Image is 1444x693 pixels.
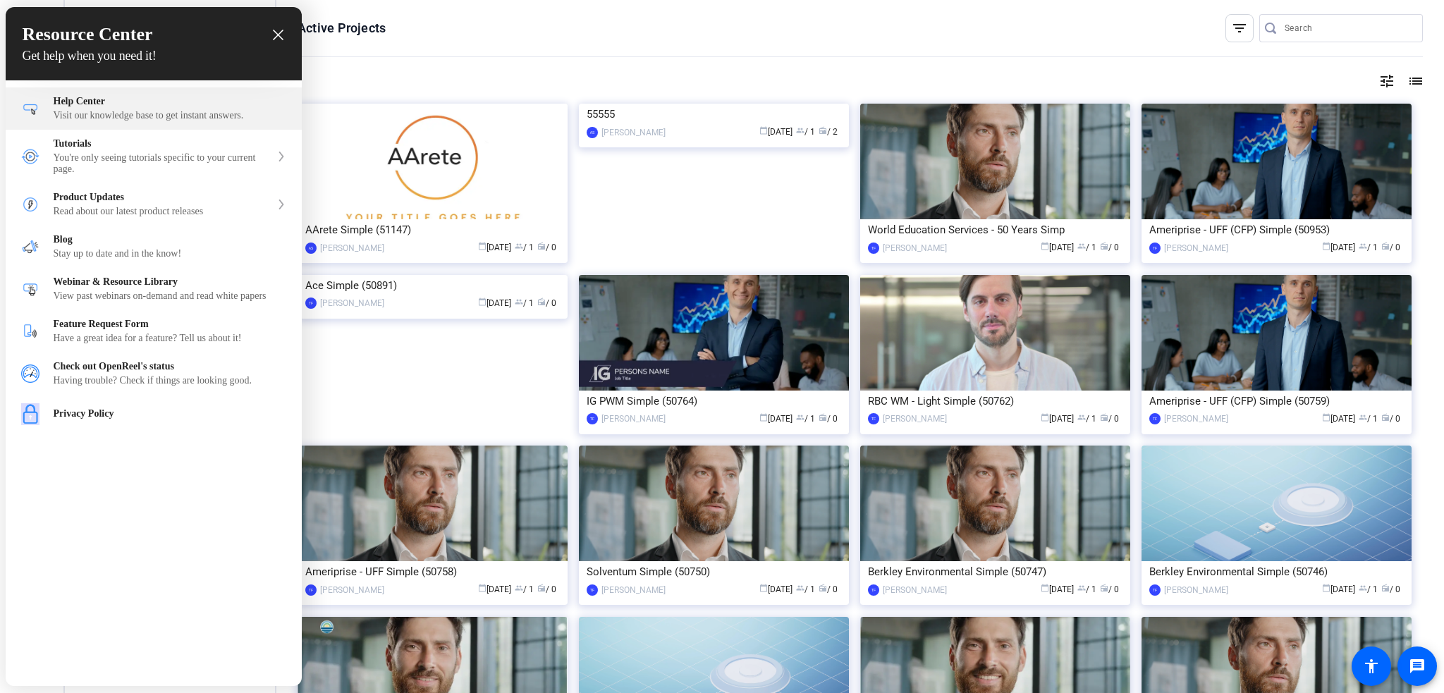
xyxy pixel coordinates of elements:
img: module icon [21,322,39,341]
div: Blog [6,226,302,268]
div: Webinar & Resource Library [54,276,286,288]
h3: Resource Center [23,24,285,45]
div: Product Updates [54,192,271,203]
div: Resource center home modules [6,80,302,434]
div: Have a great idea for a feature? Tell us about it! [54,333,286,344]
div: Blog [54,234,286,245]
img: module icon [21,403,39,425]
div: Tutorials [6,130,302,183]
img: module icon [21,238,39,256]
img: module icon [21,280,39,298]
svg: expand [277,152,286,161]
img: module icon [21,195,39,214]
div: Stay up to date and in the know! [54,248,286,259]
div: Check out OpenReel's status [6,352,302,395]
div: Check out OpenReel's status [54,361,286,372]
div: Feature Request Form [6,310,302,352]
div: Help Center [54,96,286,107]
div: entering resource center home [6,80,302,434]
img: module icon [21,147,39,166]
div: Privacy Policy [6,395,302,434]
div: Visit our knowledge base to get instant answers. [54,110,286,121]
div: Having trouble? Check if things are looking good. [54,375,286,386]
div: View past webinars on-demand and read white papers [54,290,286,302]
svg: expand [277,200,286,209]
div: Privacy Policy [54,408,286,419]
div: Tutorials [54,138,271,149]
div: Read about our latest product releases [54,206,271,217]
div: Feature Request Form [54,319,286,330]
img: module icon [21,99,39,118]
div: Help Center [6,87,302,130]
div: You're only seeing tutorials specific to your current page. [54,152,271,175]
img: module icon [21,364,39,383]
div: close resource center [271,28,285,42]
div: Product Updates [6,183,302,226]
div: Webinar & Resource Library [6,268,302,310]
h4: Get help when you need it! [23,49,285,63]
